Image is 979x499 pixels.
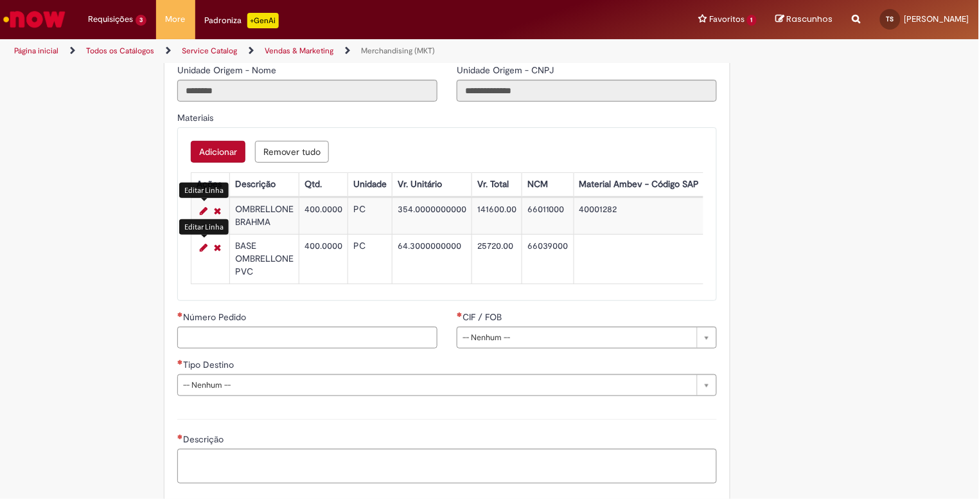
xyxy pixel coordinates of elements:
[14,46,58,56] a: Página inicial
[177,327,437,349] input: Número Pedido
[211,203,224,219] a: Remover linha 1
[247,13,279,28] p: +GenAi
[179,183,229,197] div: Editar Linha
[472,173,522,197] th: Vr. Total
[255,141,329,163] button: Remover todas as linhas de Materiais
[299,235,348,284] td: 400.0000
[463,311,504,323] span: CIF / FOB
[166,13,186,26] span: More
[392,198,472,235] td: 354.0000000000
[183,433,226,445] span: Descrição
[177,359,183,365] span: Necessários
[177,80,437,102] input: Unidade Origem - Nome
[361,46,435,56] a: Merchandising (MKT)
[457,312,463,317] span: Necessários
[177,112,216,123] span: Materiais
[211,240,224,255] a: Remover linha 2
[787,13,833,25] span: Rascunhos
[229,173,299,197] th: Descrição
[522,173,574,197] th: NCM
[574,198,705,235] td: 40001282
[472,198,522,235] td: 141600.00
[86,46,154,56] a: Todos os Catálogos
[191,141,245,163] button: Adicionar uma linha para Materiais
[348,173,392,197] th: Unidade
[182,46,237,56] a: Service Catalog
[177,312,183,317] span: Necessários
[10,39,643,63] ul: Trilhas de página
[177,434,183,439] span: Necessários
[886,15,894,23] span: TS
[179,219,229,234] div: Editar Linha
[904,14,969,24] span: [PERSON_NAME]
[229,198,299,235] td: OMBRELLONE BRAHMA
[392,173,472,197] th: Vr. Unitário
[392,235,472,284] td: 64.3000000000
[776,14,833,26] a: Rascunhos
[299,198,348,235] td: 400.0000
[574,173,705,197] th: Material Ambev - Código SAP
[197,240,211,255] a: Editar Linha 2
[183,375,691,395] span: -- Nenhum --
[709,13,745,26] span: Favoritos
[177,64,279,76] span: Somente leitura - Unidade Origem - Nome
[1,6,67,32] img: ServiceNow
[457,64,557,76] span: Somente leitura - Unidade Origem - CNPJ
[472,235,522,284] td: 25720.00
[205,13,279,28] div: Padroniza
[197,203,211,219] a: Editar Linha 1
[183,359,236,370] span: Tipo Destino
[348,198,392,235] td: PC
[299,173,348,197] th: Qtd.
[88,13,133,26] span: Requisições
[348,235,392,284] td: PC
[183,311,249,323] span: Número Pedido
[747,15,757,26] span: 1
[522,235,574,284] td: 66039000
[177,449,717,484] textarea: Descrição
[136,15,146,26] span: 3
[229,235,299,284] td: BASE OMBRELLONE PVC
[457,80,717,102] input: Unidade Origem - CNPJ
[191,173,229,197] th: Ações
[265,46,333,56] a: Vendas & Marketing
[463,327,691,348] span: -- Nenhum --
[522,198,574,235] td: 66011000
